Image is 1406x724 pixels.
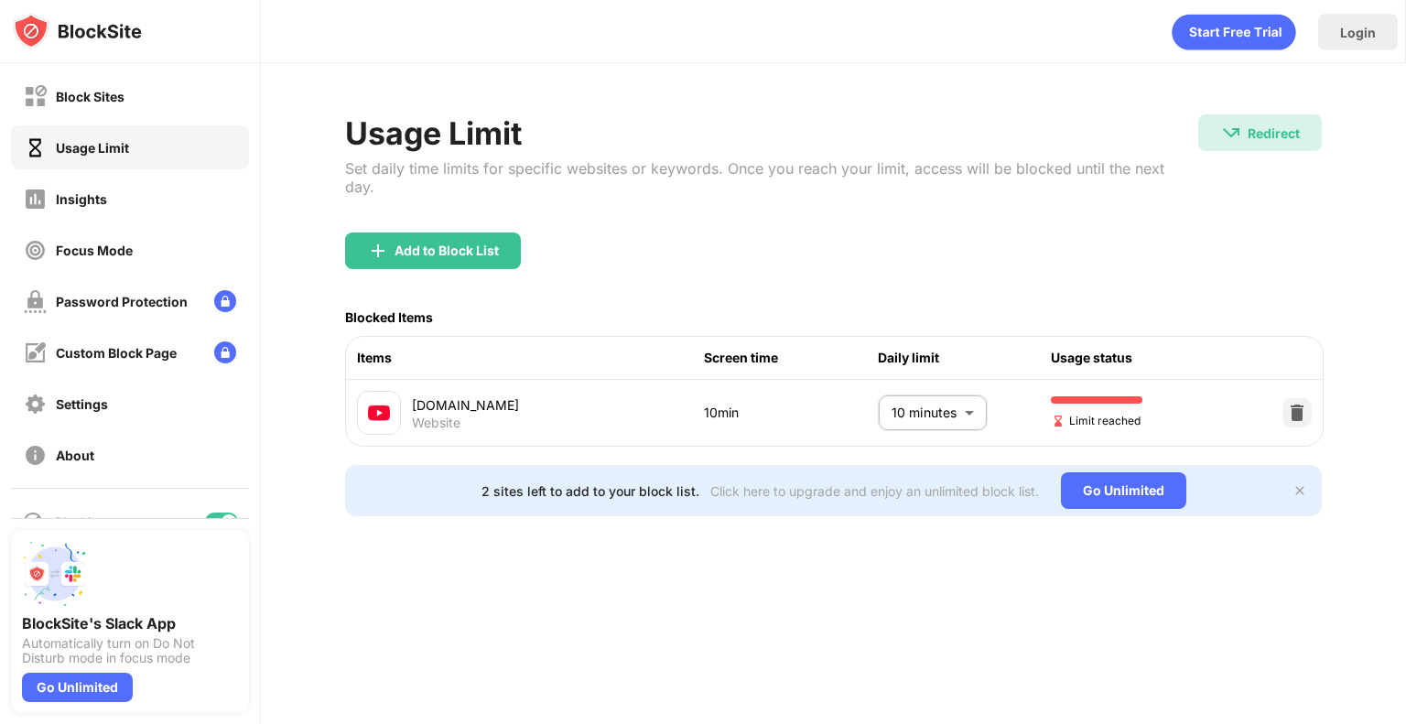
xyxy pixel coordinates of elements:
div: Focus Mode [56,243,133,258]
img: block-off.svg [24,85,47,108]
img: favicons [368,402,390,424]
img: insights-off.svg [24,188,47,211]
div: Click here to upgrade and enjoy an unlimited block list. [710,483,1039,499]
div: Items [357,348,704,368]
img: lock-menu.svg [214,341,236,363]
div: animation [1172,14,1296,50]
div: BlockSite's Slack App [22,614,238,632]
div: Settings [56,396,108,412]
div: Daily limit [878,348,1052,368]
div: Insights [56,191,107,207]
div: Screen time [704,348,878,368]
div: Automatically turn on Do Not Disturb mode in focus mode [22,636,238,665]
img: lock-menu.svg [214,290,236,312]
img: logo-blocksite.svg [13,13,142,49]
div: Blocking [55,514,106,530]
div: Redirect [1248,125,1300,141]
img: password-protection-off.svg [24,290,47,313]
div: Go Unlimited [22,673,133,702]
div: Password Protection [56,294,188,309]
img: hourglass-end.svg [1051,414,1065,428]
div: Add to Block List [395,243,499,258]
div: About [56,448,94,463]
div: Blocked Items [345,309,433,325]
div: Set daily time limits for specific websites or keywords. Once you reach your limit, access will b... [345,159,1198,196]
img: customize-block-page-off.svg [24,341,47,364]
div: Usage Limit [56,140,129,156]
div: Custom Block Page [56,345,177,361]
span: Limit reached [1051,412,1141,429]
div: Go Unlimited [1061,472,1186,509]
div: Usage Limit [345,114,1198,152]
div: 10min [704,403,878,423]
img: blocking-icon.svg [22,511,44,533]
div: Login [1340,25,1376,40]
div: Usage status [1051,348,1225,368]
img: push-slack.svg [22,541,88,607]
div: [DOMAIN_NAME] [412,395,704,415]
img: time-usage-on.svg [24,136,47,159]
div: Website [412,415,460,431]
div: Block Sites [56,89,124,104]
img: settings-off.svg [24,393,47,416]
p: 10 minutes [892,403,957,423]
img: about-off.svg [24,444,47,467]
img: x-button.svg [1292,483,1307,498]
img: focus-off.svg [24,239,47,262]
div: 2 sites left to add to your block list. [481,483,699,499]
